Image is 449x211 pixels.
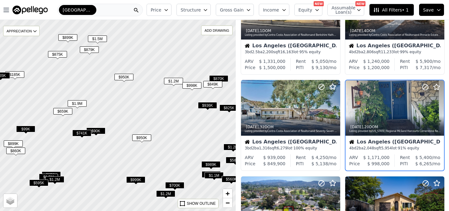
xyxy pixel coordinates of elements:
div: ARV [349,154,358,161]
div: $90K [86,128,105,137]
span: $ 1,240,000 [363,59,390,64]
span: $ 1,200,000 [363,65,390,70]
div: NEW [355,1,365,6]
span: $899K [4,140,23,147]
div: Rent [400,58,410,64]
span: 11,233 [381,50,394,54]
a: Zoom in [223,189,232,198]
div: /mo [304,64,336,71]
div: $1.5M [88,35,107,45]
div: 4 bd 2 ba sqft lot · 99% equity [349,49,441,54]
time: 2025-08-08 19:29 [246,29,259,33]
div: /mo [306,58,336,64]
span: Assumable Loan(s) [331,6,351,14]
span: Equity [298,7,312,13]
div: , 1 DOM [245,28,337,33]
div: $1.2M [224,143,243,152]
span: $ 998,000 [367,161,389,166]
span: $870K [209,75,228,82]
span: $595K [29,180,48,186]
span: 2,200 [263,50,273,54]
span: $936K [198,102,217,109]
span: $90K [86,128,105,134]
span: 2,048 [364,146,374,150]
div: , 32 DOM [245,124,337,129]
div: /mo [408,64,441,71]
span: $1.2M [164,78,183,84]
span: $750K [202,171,221,178]
span: $1.2M [45,176,64,183]
div: , 20 DOM [349,124,441,129]
span: 16,163 [280,50,293,54]
span: − [226,199,230,207]
span: $ 939,000 [263,155,285,160]
div: Los Angeles ([GEOGRAPHIC_DATA]) [245,43,336,49]
span: $ 5,900 [416,59,432,64]
div: $560K [222,176,241,185]
a: Zoom out [223,198,232,208]
span: $741K [72,130,91,136]
span: $ 1,331,000 [259,59,286,64]
div: $1.1M [205,172,224,181]
div: $750K [202,171,221,180]
div: PITI [296,64,304,71]
div: $850K [42,171,61,181]
div: PITI [400,161,408,167]
div: $849K [203,81,222,90]
img: Pellego [12,6,48,14]
span: $ 1,171,000 [363,155,390,160]
div: /mo [306,154,336,161]
span: $ 9,130 [311,65,328,70]
div: $1.9M [68,100,87,109]
span: $185K [5,71,24,78]
div: $899K [58,34,77,43]
div: $1.2M [45,176,64,185]
span: $849K [203,81,222,87]
span: 6,279 [277,146,287,150]
a: Layers [3,194,17,208]
div: NEW [314,1,324,6]
span: $899K [58,34,77,41]
div: /mo [410,154,440,161]
span: Save [423,7,434,13]
button: All Filters• 1 [369,4,414,16]
span: $ 6,265 [415,161,432,166]
span: $879K [80,46,99,53]
span: $860K [6,148,25,154]
button: Gross Gain [216,4,254,16]
span: Gross Gain [220,7,244,13]
span: $ 4,250 [311,155,328,160]
button: Income [259,4,289,16]
span: $ 5,138 [311,161,328,166]
div: /mo [304,161,336,167]
div: PITI [296,161,304,167]
div: $879K [80,46,99,55]
div: $825K [220,105,239,114]
span: $1.5M [39,174,58,180]
div: $700K [165,182,184,191]
div: $950K [132,134,151,143]
div: $585K [226,157,245,166]
div: $99K [16,126,35,135]
div: APPRECIATION [3,26,40,36]
span: $ 7,317 [416,65,432,70]
span: 5,954 [381,146,392,150]
span: $ 1,500,000 [259,65,286,70]
button: Structure [176,4,211,16]
span: $1.2M [224,143,243,150]
span: $ 5,400 [415,155,432,160]
div: $1.2M [164,78,183,87]
div: 3 bd 2.5 ba sqft lot · 95% equity [245,49,336,54]
div: Listing provided by [US_STATE] Regional MLS and Harcourts Cornerstone Realty Group [349,129,441,133]
img: House [245,43,250,48]
span: $989K [201,161,220,168]
div: ARV [349,58,358,64]
div: $899K [4,140,23,149]
span: Structure [181,7,200,13]
div: ARV [245,154,253,161]
div: Price [245,161,255,167]
time: 2025-08-05 16:29 [246,125,259,129]
span: $999K [126,176,145,183]
div: $741K [72,130,91,139]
